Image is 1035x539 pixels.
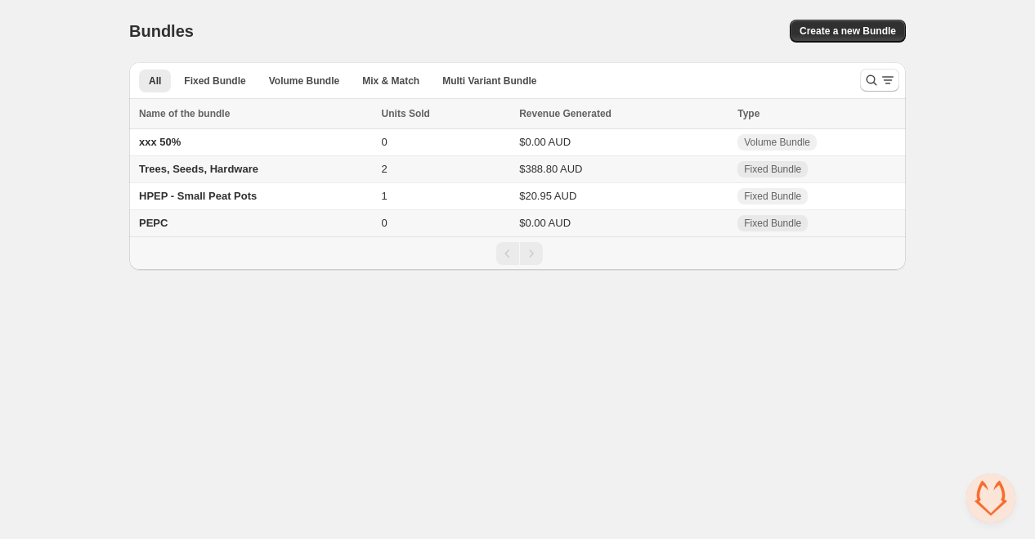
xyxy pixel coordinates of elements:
[139,136,181,148] span: xxx 50%
[737,106,896,122] div: Type
[800,25,896,38] span: Create a new Bundle
[382,190,388,202] span: 1
[519,190,576,202] span: $20.95 AUD
[269,74,339,88] span: Volume Bundle
[139,217,168,229] span: PEPC
[860,69,899,92] button: Search and filter results
[519,106,612,122] span: Revenue Generated
[382,106,430,122] span: Units Sold
[139,163,258,175] span: Trees, Seeds, Hardware
[790,20,906,43] button: Create a new Bundle
[362,74,419,88] span: Mix & Match
[382,163,388,175] span: 2
[129,236,906,270] nav: Pagination
[966,474,1015,523] div: Open chat
[149,74,161,88] span: All
[139,106,372,122] div: Name of the bundle
[744,217,801,230] span: Fixed Bundle
[442,74,536,88] span: Multi Variant Bundle
[519,136,571,148] span: $0.00 AUD
[382,136,388,148] span: 0
[519,163,582,175] span: $388.80 AUD
[382,217,388,229] span: 0
[744,190,801,203] span: Fixed Bundle
[519,217,571,229] span: $0.00 AUD
[744,163,801,176] span: Fixed Bundle
[129,21,194,41] h1: Bundles
[382,106,446,122] button: Units Sold
[519,106,628,122] button: Revenue Generated
[744,136,810,149] span: Volume Bundle
[184,74,245,88] span: Fixed Bundle
[139,190,257,202] span: HPEP - Small Peat Pots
